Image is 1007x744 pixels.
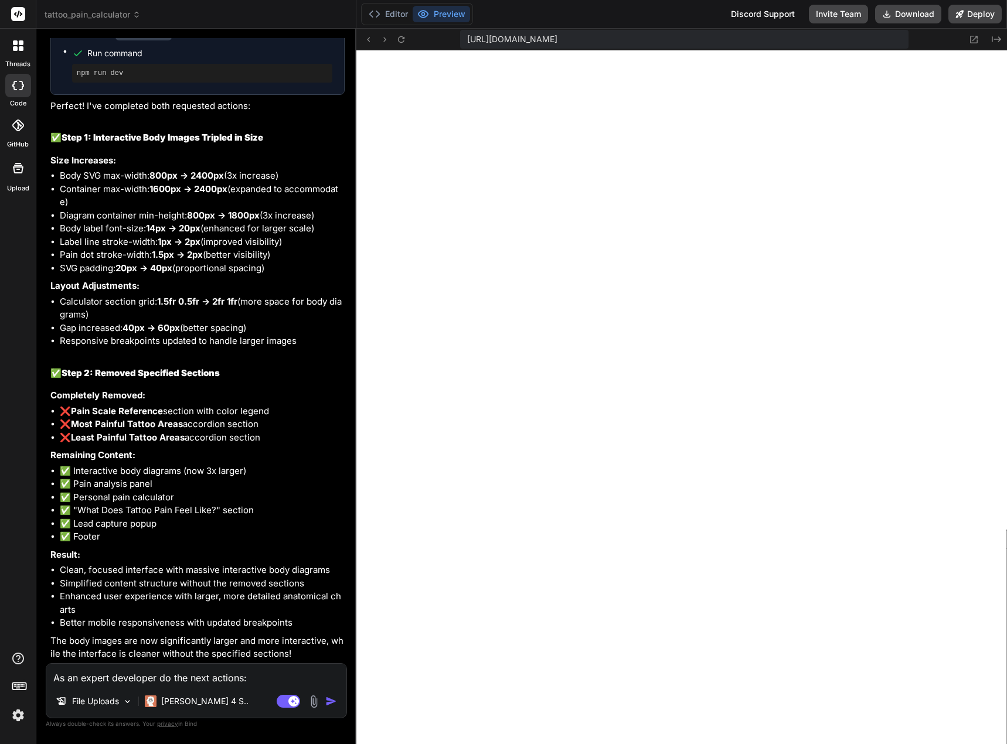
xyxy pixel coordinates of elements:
[50,280,140,291] strong: Layout Adjustments:
[123,322,180,333] strong: 40px → 60px
[60,248,345,262] li: Pain dot stroke-width: (better visibility)
[87,27,172,39] div: Create
[325,695,337,707] img: icon
[60,530,345,544] li: ✅ Footer
[60,577,345,591] li: Simplified content structure without the removed sections
[60,616,345,630] li: Better mobile responsiveness with updated breakpoints
[45,9,141,21] span: tattoo_pain_calculator
[149,183,227,194] strong: 1600px → 2400px
[157,720,178,727] span: privacy
[948,5,1002,23] button: Deploy
[161,695,249,707] p: [PERSON_NAME] 4 S..
[60,262,345,275] li: SVG padding: (proportional spacing)
[50,100,345,113] p: Perfect! I've completed both requested actions:
[62,367,220,378] strong: Step 2: Removed Specified Sections
[146,223,200,234] strong: 14px → 20px
[60,295,345,322] li: Calculator section grid: (more space for body diagrams)
[72,695,119,707] p: File Uploads
[60,491,345,504] li: ✅ Personal pain calculator
[467,33,557,45] span: [URL][DOMAIN_NAME]
[875,5,941,23] button: Download
[60,504,345,517] li: ✅ "What Does Tattoo Pain Feel Like?" section
[809,5,868,23] button: Invite Team
[187,210,260,221] strong: 800px → 1800px
[115,262,172,274] strong: 20px → 40px
[46,718,347,729] p: Always double-check its answers. Your in Bind
[724,5,802,23] div: Discord Support
[364,6,413,22] button: Editor
[60,465,345,478] li: ✅ Interactive body diagrams (now 3x larger)
[123,697,132,707] img: Pick Models
[60,564,345,577] li: Clean, focused interface with massive interactive body diagrams
[60,322,345,335] li: Gap increased: (better spacing)
[60,222,345,236] li: Body label font-size: (enhanced for larger scale)
[62,132,263,143] strong: Step 1: Interactive Body Images Tripled in Size
[50,449,135,460] strong: Remaining Content:
[413,6,470,22] button: Preview
[8,705,28,725] img: settings
[158,236,200,247] strong: 1px → 2px
[60,405,345,418] li: ❌ section with color legend
[71,432,185,443] strong: Least Painful Tattoo Areas
[50,549,80,560] strong: Result:
[60,169,345,183] li: Body SVG max-width: (3x increase)
[87,47,332,59] span: Run command
[50,634,345,661] p: The body images are now significantly larger and more interactive, while the interface is cleaner...
[145,695,157,707] img: Claude 4 Sonnet
[60,590,345,616] li: Enhanced user experience with larger, more detailed anatomical charts
[60,209,345,223] li: Diagram container min-height: (3x increase)
[60,236,345,249] li: Label line stroke-width: (improved visibility)
[60,335,345,348] li: Responsive breakpoints updated to handle larger images
[50,390,145,401] strong: Completely Removed:
[60,418,345,431] li: ❌ accordion section
[71,418,183,429] strong: Most Painful Tattoo Areas
[50,155,116,166] strong: Size Increases:
[307,695,321,708] img: attachment
[152,249,203,260] strong: 1.5px → 2px
[60,477,345,491] li: ✅ Pain analysis panel
[149,170,224,181] strong: 800px → 2400px
[50,367,345,380] h2: ✅
[60,431,345,445] li: ❌ accordion section
[60,183,345,209] li: Container max-width: (expanded to accommodate)
[5,59,30,69] label: threads
[71,405,163,417] strong: Pain Scale Reference
[77,69,328,78] pre: npm run dev
[157,296,237,307] strong: 1.5fr 0.5fr → 2fr 1fr
[7,183,29,193] label: Upload
[50,131,345,145] h2: ✅
[60,517,345,531] li: ✅ Lead capture popup
[7,139,29,149] label: GitHub
[356,50,1007,744] iframe: To enrich screen reader interactions, please activate Accessibility in Grammarly extension settings
[10,98,26,108] label: code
